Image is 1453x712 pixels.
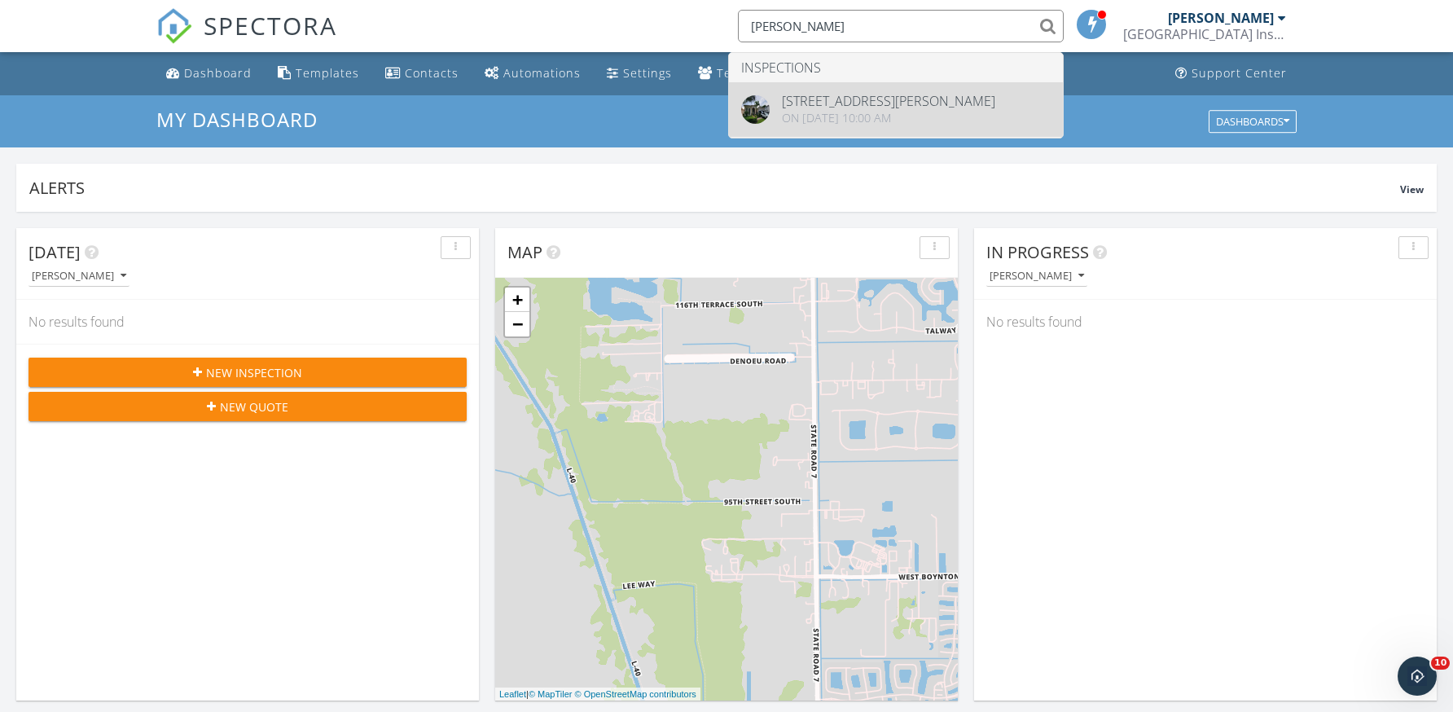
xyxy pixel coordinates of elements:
[156,22,337,56] a: SPECTORA
[1400,182,1424,196] span: View
[623,65,672,81] div: Settings
[206,364,302,381] span: New Inspection
[271,59,366,89] a: Templates
[184,65,252,81] div: Dashboard
[29,177,1400,199] div: Alerts
[405,65,459,81] div: Contacts
[729,53,1063,82] li: Inspections
[1209,110,1297,133] button: Dashboards
[29,358,467,387] button: New Inspection
[1431,657,1450,670] span: 10
[505,288,529,312] a: Zoom in
[507,241,542,263] span: Map
[505,312,529,336] a: Zoom out
[499,689,526,699] a: Leaflet
[1123,26,1286,42] div: 5th Avenue Building Inspections, Inc.
[495,688,700,701] div: |
[986,241,1089,263] span: In Progress
[1192,65,1287,81] div: Support Center
[575,689,696,699] a: © OpenStreetMap contributors
[156,106,318,133] span: My Dashboard
[717,65,750,81] div: Team
[204,8,337,42] span: SPECTORA
[782,94,995,108] div: [STREET_ADDRESS][PERSON_NAME]
[220,398,288,415] span: New Quote
[32,270,126,282] div: [PERSON_NAME]
[738,10,1064,42] input: Search everything...
[29,241,81,263] span: [DATE]
[986,266,1087,288] button: [PERSON_NAME]
[160,59,258,89] a: Dashboard
[990,270,1084,282] div: [PERSON_NAME]
[600,59,678,89] a: Settings
[478,59,587,89] a: Automations (Basic)
[379,59,465,89] a: Contacts
[503,65,581,81] div: Automations
[1168,10,1274,26] div: [PERSON_NAME]
[1169,59,1293,89] a: Support Center
[16,300,479,344] div: No results found
[729,82,1063,137] a: [STREET_ADDRESS][PERSON_NAME] On [DATE] 10:00 am
[29,266,129,288] button: [PERSON_NAME]
[691,59,757,89] a: Team
[782,112,995,125] div: On [DATE] 10:00 am
[1216,116,1289,127] div: Dashboards
[156,8,192,44] img: The Best Home Inspection Software - Spectora
[741,95,770,124] img: 9231485%2Fcover_photos%2FTUOYDkuXP03qglxZGXYj%2Foriginal.jpg
[1398,657,1437,696] iframe: Intercom live chat
[296,65,359,81] div: Templates
[529,689,573,699] a: © MapTiler
[974,300,1437,344] div: No results found
[29,392,467,421] button: New Quote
